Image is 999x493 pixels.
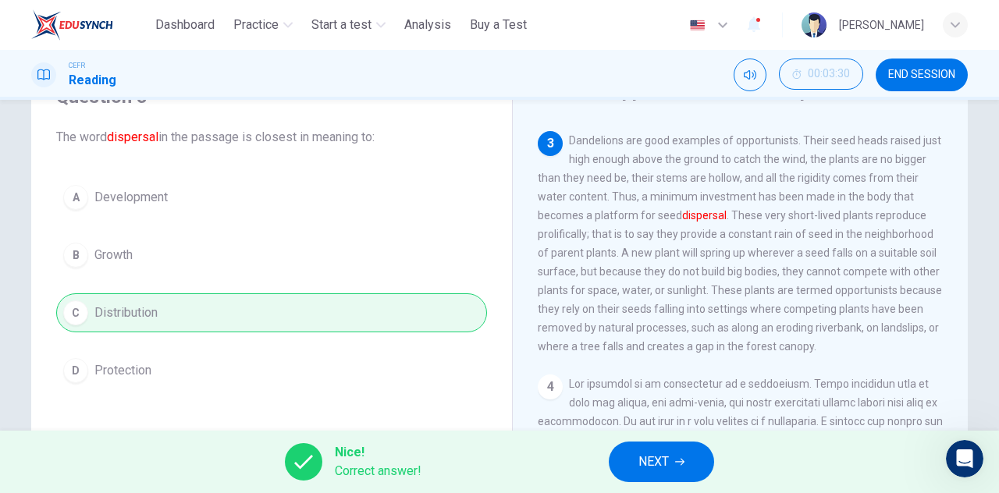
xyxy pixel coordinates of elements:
div: [PERSON_NAME] [839,16,924,34]
a: ELTC logo [31,9,149,41]
button: NEXT [609,442,714,482]
img: en [688,20,707,31]
span: Analysis [404,16,451,34]
div: 3 [538,131,563,156]
font: dispersal [682,209,727,222]
button: END SESSION [876,59,968,91]
button: Dashboard [149,11,221,39]
div: Close [499,6,527,34]
iframe: Intercom live chat [946,440,983,477]
span: neutral face reaction [248,332,289,363]
div: Hide [779,59,863,91]
img: Profile picture [802,12,827,37]
button: 00:03:30 [779,59,863,90]
div: 4 [538,374,563,399]
span: Correct answer! [335,462,421,481]
button: go back [10,6,40,36]
button: Collapse window [469,6,499,36]
button: Buy a Test [464,11,533,39]
span: 😐 [257,332,279,363]
span: 😞 [216,332,239,363]
span: CEFR [69,60,85,71]
button: Analysis [398,11,457,39]
span: smiley reaction [289,332,329,363]
span: The word in the passage is closest in meaning to: [56,128,487,147]
span: Nice! [335,443,421,462]
a: Open in help center [206,382,331,395]
span: END SESSION [888,69,955,81]
span: disappointed reaction [208,332,248,363]
div: Did this answer your question? [19,316,518,333]
span: 00:03:30 [808,68,850,80]
div: Mute [734,59,766,91]
span: Buy a Test [470,16,527,34]
font: dispersal [107,129,158,144]
button: Practice [227,11,299,39]
span: NEXT [638,451,669,473]
img: ELTC logo [31,9,113,41]
span: Dashboard [155,16,215,34]
h1: Reading [69,71,116,90]
button: Start a test [305,11,392,39]
span: 😃 [297,332,320,363]
span: Dandelions are good examples of opportunists. Their seed heads raised just high enough above the ... [538,134,942,353]
span: Start a test [311,16,372,34]
span: Practice [233,16,279,34]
